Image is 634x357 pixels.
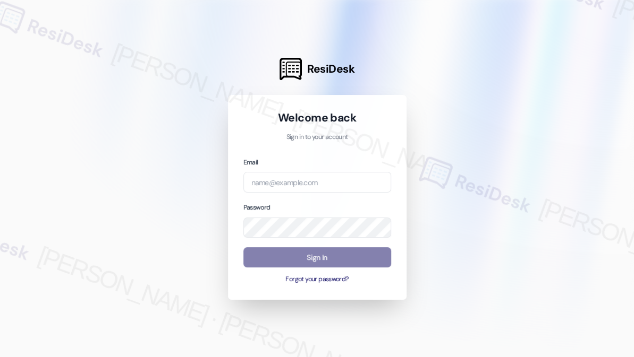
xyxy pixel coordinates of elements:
h1: Welcome back [243,110,391,125]
label: Email [243,158,258,167]
p: Sign in to your account [243,133,391,142]
img: ResiDesk Logo [280,58,302,80]
span: ResiDesk [307,62,354,76]
label: Password [243,203,270,212]
button: Forgot your password? [243,275,391,284]
button: Sign In [243,247,391,268]
input: name@example.com [243,172,391,193]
